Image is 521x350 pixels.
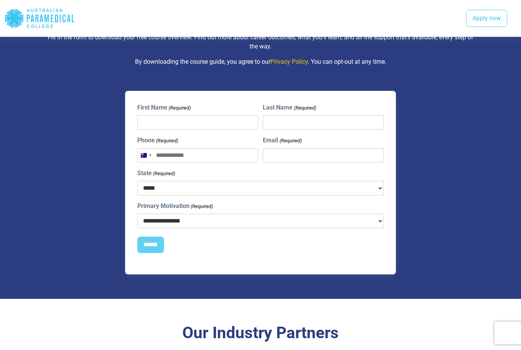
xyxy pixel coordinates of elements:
[466,10,507,27] a: Apply now
[43,324,478,343] h3: Our Industry Partners
[153,170,175,178] span: (Required)
[279,137,302,145] span: (Required)
[137,202,213,211] label: Primary Motivation
[190,203,213,211] span: (Required)
[263,103,316,113] label: Last Name
[43,33,478,52] p: Fill in the form to download your free course overview. Find out more about career outcomes, what...
[5,6,75,31] div: Australian Paramedical College
[137,103,191,113] label: First Name
[293,105,316,112] span: (Required)
[138,149,154,163] button: Selected country
[137,169,175,178] label: State
[156,137,178,145] span: (Required)
[168,105,191,112] span: (Required)
[137,136,178,145] label: Phone
[263,136,301,145] label: Email
[43,58,478,67] p: By downloading the course guide, you agree to our . You can opt-out at any time.
[270,58,308,66] a: Privacy Policy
